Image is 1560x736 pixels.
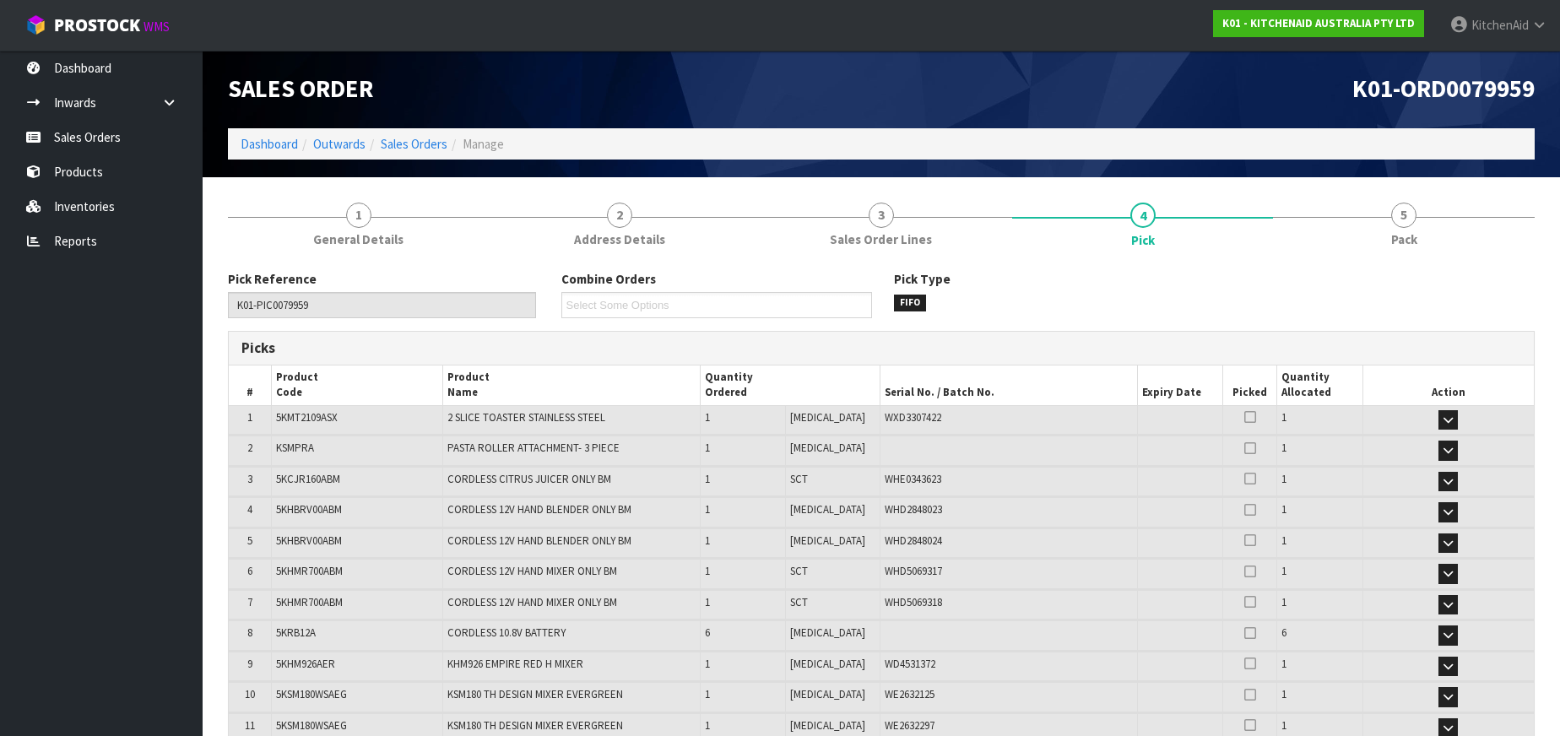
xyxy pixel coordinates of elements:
[245,718,255,733] span: 11
[1281,533,1286,548] span: 1
[705,564,710,578] span: 1
[790,625,865,640] span: [MEDICAL_DATA]
[1222,16,1415,30] strong: K01 - KITCHENAID AUSTRALIA PTY LTD
[607,203,632,228] span: 2
[381,136,447,152] a: Sales Orders
[790,502,865,517] span: [MEDICAL_DATA]
[144,19,170,35] small: WMS
[447,657,583,671] span: KHM926 EMPIRE RED H MIXER
[276,472,340,486] span: 5KCJR160ABM
[447,410,605,425] span: 2 SLICE TOASTER STAINLESS STEEL
[869,203,894,228] span: 3
[790,718,865,733] span: [MEDICAL_DATA]
[1281,625,1286,640] span: 6
[276,533,342,548] span: 5KHBRV00ABM
[885,564,942,578] span: WHD5069317
[1352,73,1535,104] span: K01-ORD0079959
[447,687,623,701] span: KSM180 TH DESIGN MIXER EVERGREEN
[885,472,941,486] span: WHE0343623
[1391,230,1417,248] span: Pack
[276,564,343,578] span: 5KHMR700ABM
[790,472,808,486] span: SCT
[447,718,623,733] span: KSM180 TH DESIGN MIXER EVERGREEN
[705,687,710,701] span: 1
[443,365,700,405] th: Product Name
[885,410,941,425] span: WXD3307422
[885,533,942,548] span: WHD2848024
[885,687,934,701] span: WE2632125
[894,270,951,288] label: Pick Type
[705,625,710,640] span: 6
[1362,365,1534,405] th: Action
[705,533,710,548] span: 1
[705,595,710,609] span: 1
[463,136,504,152] span: Manage
[790,410,865,425] span: [MEDICAL_DATA]
[1232,385,1267,399] span: Picked
[705,657,710,671] span: 1
[54,14,140,36] span: ProStock
[1281,718,1286,733] span: 1
[276,410,338,425] span: 5KMT2109ASX
[1281,595,1286,609] span: 1
[705,718,710,733] span: 1
[1391,203,1416,228] span: 5
[1277,365,1362,405] th: Quantity Allocated
[885,718,934,733] span: WE2632297
[276,687,347,701] span: 5KSM180WSAEG
[705,502,710,517] span: 1
[447,595,617,609] span: CORDLESS 12V HAND MIXER ONLY BM
[272,365,443,405] th: Product Code
[1281,502,1286,517] span: 1
[247,533,252,548] span: 5
[247,564,252,578] span: 6
[705,441,710,455] span: 1
[561,270,656,288] label: Combine Orders
[447,625,566,640] span: CORDLESS 10.8V BATTERY
[313,230,404,248] span: General Details
[276,718,347,733] span: 5KSM180WSAEG
[276,625,316,640] span: 5KRB12A
[245,687,255,701] span: 10
[1281,441,1286,455] span: 1
[276,502,342,517] span: 5KHBRV00ABM
[228,270,317,288] label: Pick Reference
[241,340,869,356] h3: Picks
[447,472,611,486] span: CORDLESS CITRUS JUICER ONLY BM
[705,410,710,425] span: 1
[894,295,926,311] span: FIFO
[1281,657,1286,671] span: 1
[1281,687,1286,701] span: 1
[790,657,865,671] span: [MEDICAL_DATA]
[247,625,252,640] span: 8
[1471,17,1529,33] span: KitchenAid
[313,136,366,152] a: Outwards
[830,230,932,248] span: Sales Order Lines
[247,441,252,455] span: 2
[885,502,942,517] span: WHD2848023
[705,472,710,486] span: 1
[885,657,935,671] span: WD4531372
[1130,203,1156,228] span: 4
[25,14,46,35] img: cube-alt.png
[228,73,373,104] span: Sales Order
[1137,365,1222,405] th: Expiry Date
[700,365,880,405] th: Quantity Ordered
[790,687,865,701] span: [MEDICAL_DATA]
[1281,410,1286,425] span: 1
[276,657,335,671] span: 5KHM926AER
[574,230,665,248] span: Address Details
[276,595,343,609] span: 5KHMR700ABM
[247,472,252,486] span: 3
[229,365,272,405] th: #
[447,564,617,578] span: CORDLESS 12V HAND MIXER ONLY BM
[880,365,1137,405] th: Serial No. / Batch No.
[447,533,631,548] span: CORDLESS 12V HAND BLENDER ONLY BM
[1281,472,1286,486] span: 1
[241,136,298,152] a: Dashboard
[247,410,252,425] span: 1
[346,203,371,228] span: 1
[247,657,252,671] span: 9
[276,441,314,455] span: KSMPRA
[885,595,942,609] span: WHD5069318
